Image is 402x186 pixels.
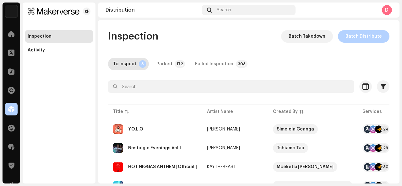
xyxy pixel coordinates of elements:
span: Sim Luminous [207,127,263,131]
div: Simelela Gcanga [277,124,314,134]
div: KAYTHEBEAST [207,165,236,169]
div: Inspection [28,34,52,39]
span: Inspection [108,30,158,43]
div: HOT NIGGAS ANTHEM [Official ] [128,165,197,169]
re-m-nav-item: Inspection [25,30,93,43]
div: +24 [381,125,388,133]
span: Batch Distribute [345,30,382,43]
span: Moeketsi Motake [273,162,352,172]
span: Tshiamo Tau [273,143,352,153]
div: +29 [381,144,388,152]
button: Batch Distribute [338,30,389,43]
div: Title [113,109,123,115]
img: fab71109-8a3e-42ed-b596-7330e114dae8 [113,124,123,134]
div: Parked [156,58,172,70]
div: Tshiamo Tau [277,143,304,153]
p-badge: 8 [139,60,146,68]
div: Y.O.L.O [128,127,143,131]
span: KAYTHEBEAST [207,165,263,169]
span: Search [217,8,231,13]
img: 09a56980-8bcb-490c-8a1e-b1d6aefa5991 [113,143,123,153]
div: Created By [273,109,298,115]
div: Nostalgic Evenings Vol.I [128,146,181,150]
img: 83c31b0f-6f36-40b9-902b-17d71dc1b869 [28,8,80,15]
span: Batch Takedown [289,30,325,43]
input: Search [108,80,354,93]
img: f729c614-9fb7-4848-b58a-1d870abb8325 [5,5,18,18]
div: Failed Inspection [195,58,233,70]
div: Activity [28,48,45,53]
div: [PERSON_NAME] [207,146,240,150]
div: D [382,5,392,15]
button: Batch Takedown [281,30,333,43]
span: Jaz Blakkbelt [207,146,263,150]
div: To inspect [113,58,136,70]
div: Moeketsi [PERSON_NAME] [277,162,334,172]
div: [PERSON_NAME] [207,127,240,131]
re-m-nav-item: Activity [25,44,93,56]
p-badge: 172 [175,60,185,68]
img: 30e67009-1f7b-4d04-be4d-8ddebda7924c [113,162,123,172]
div: +30 [381,163,388,171]
span: Simelela Gcanga [273,124,352,134]
p-badge: 303 [236,60,247,68]
div: Distribution [106,8,199,13]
